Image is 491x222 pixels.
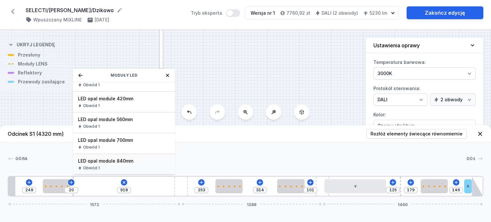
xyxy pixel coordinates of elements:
[191,9,240,17] label: Tryb eksperta
[277,179,305,193] div: LENS module 250mm 54°
[111,73,137,78] span: Moduły LED
[408,179,414,186] button: Dodaj element
[15,156,27,161] span: Góra
[467,156,476,161] span: Dół
[215,179,243,193] div: LENS module 250mm 54°
[8,130,64,138] h4: Odcinek S1
[83,165,100,171] span: Obwód 1
[119,188,129,193] input: Wymiar [mm]
[373,83,476,106] label: Protokół sterowania:
[406,188,416,193] input: Wymiar [mm]
[366,129,467,139] button: Rozłóż elementy świecące równomiernie
[373,57,476,80] label: Temperatura barwowa:
[453,179,459,186] button: Dodaj element
[251,10,275,16] div: Wersja nr 1
[257,179,263,186] button: Dodaj element
[66,188,76,193] input: Wymiar [mm]
[390,179,396,186] button: Dodaj element
[24,188,34,193] input: Wymiar [mm]
[78,116,170,123] span: LED opal module 560mm
[388,188,398,193] input: Wymiar [mm]
[78,96,170,102] span: LED opal module 420mm
[78,158,170,164] span: LED opal module 840mm
[370,131,463,137] span: Rozłóż elementy świecące równomiernie
[36,131,64,137] span: (4320 mm)
[26,179,32,186] button: Dodaj element
[430,94,476,106] select: Protokół sterowania:
[373,120,476,132] select: Kolor:
[8,36,55,52] button: Ukryj legendę
[83,103,100,108] span: Obwód 1
[373,42,420,49] h4: Ustawienia oprawy
[226,9,240,17] button: Tryb eksperta
[198,179,205,186] button: Dodaj element
[307,179,314,186] button: Dodaj element
[83,124,100,129] span: Obwód 1
[78,73,83,78] button: Wróć do listy kategorii
[451,188,461,193] input: Wymiar [mm]
[373,67,476,80] select: Temperatura barwowa:
[87,202,102,206] span: 1572
[366,38,483,53] button: Ustawienia oprawy
[95,17,109,23] h4: [DATE]
[17,42,55,48] h4: Ukryj legendę
[305,188,316,193] input: Wymiar [mm]
[407,6,483,19] a: Zakończ edycję
[370,10,387,16] h4: 5230 lm
[26,6,183,14] form: SELECTI/[PERSON_NAME]/Dzikowo
[33,17,82,23] h4: Wpuszczany MIXLINE
[83,82,100,88] span: Obwód 1
[116,7,123,13] button: Edytuj nazwę projektu
[286,10,310,16] h4: 7760,92 zł
[421,179,448,193] div: LENS module 250mm 54°
[324,179,386,193] div: LED opal module 560mm
[322,10,358,16] h4: DALI (2 obwody)
[120,178,129,187] button: Dodaj element
[464,179,472,193] div: Hole for power supply cable
[255,188,265,193] input: Wymiar [mm]
[43,179,70,193] div: LENS module 250mm 54°
[244,202,259,206] span: 1288
[68,179,74,186] button: Dodaj element
[373,94,427,106] select: Protokół sterowania:
[78,137,170,143] span: LED opal module 700mm
[395,202,410,206] span: 1460
[196,188,207,193] input: Wymiar [mm]
[373,110,476,132] label: Kolor:
[245,6,399,20] button: Wersja nr 17760,92 złDALI (2 obwody)5230 lm
[83,145,100,150] span: Obwód 1
[165,73,170,78] button: Zamknij okno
